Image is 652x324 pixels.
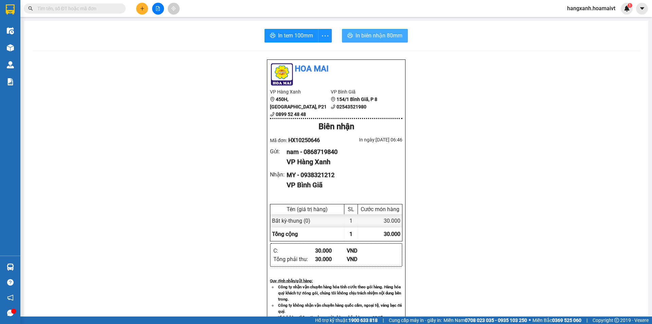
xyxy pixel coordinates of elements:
[6,6,53,14] div: Hàng Xanh
[270,97,275,102] span: environment
[37,5,117,12] input: Tìm tên, số ĐT hoặc mã đơn
[347,255,378,263] div: VND
[270,63,294,86] img: logo.jpg
[272,218,310,224] span: Bất kỳ - thung (0)
[7,279,14,286] span: question-circle
[389,317,442,324] span: Cung cấp máy in - giấy in:
[586,317,587,324] span: |
[6,4,15,15] img: logo-vxr
[614,318,619,323] span: copyright
[318,29,332,42] button: more
[337,97,377,102] b: 154/1 Bình Giã, P 8
[344,214,358,227] div: 1
[140,6,145,11] span: plus
[336,136,402,143] div: In ngày: [DATE] 06:46
[288,137,320,143] span: HX10250646
[278,285,401,302] strong: Công ty nhận vận chuyển hàng hóa tính cước theo gói hàng. Hàng hóa quý khách tự đóng gói, chúng t...
[276,112,306,117] b: 0899 52 48 48
[270,136,336,144] div: Mã đơn:
[443,317,527,324] span: Miền Nam
[7,78,14,85] img: solution-icon
[360,206,400,212] div: Cước món hàng
[358,214,402,227] div: 30.000
[278,31,313,40] span: In tem 100mm
[272,231,298,237] span: Tổng cộng
[156,6,160,11] span: file-add
[6,49,106,58] div: Tên hàng: thung ( : 1 )
[628,3,632,8] sup: 1
[6,14,53,22] div: nam
[28,6,33,11] span: search
[287,170,397,180] div: MY - 0938321212
[331,97,336,102] span: environment
[383,317,384,324] span: |
[349,231,352,237] span: 1
[57,36,106,45] div: 30.000
[347,33,353,39] span: printer
[331,88,392,96] li: VP Bình Giã
[152,3,164,15] button: file-add
[270,278,402,284] div: Quy định nhận/gửi hàng :
[270,120,402,133] div: Biên nhận
[629,3,631,8] span: 1
[168,3,180,15] button: aim
[171,6,176,11] span: aim
[270,63,402,75] li: Hoa Mai
[348,318,378,323] strong: 1900 633 818
[7,263,14,271] img: warehouse-icon
[273,255,315,263] div: Tổng phải thu :
[65,49,74,58] span: SL
[278,315,388,320] strong: Khách hàng thông tin cho người nhà ra nhận hàng sau 03 tiếng.
[639,5,645,12] span: caret-down
[552,318,581,323] strong: 0369 525 060
[347,246,378,255] div: VND
[270,33,275,39] span: printer
[58,6,106,14] div: Bình Giã
[6,6,16,14] span: Gửi:
[529,319,531,322] span: ⚪️
[319,32,331,40] span: more
[6,22,53,32] div: 0868719840
[337,104,366,109] b: 02543521980
[624,5,630,12] img: icon-new-feature
[315,255,347,263] div: 30.000
[287,157,397,167] div: VP Hàng Xanh
[287,147,397,157] div: nam - 0868719840
[136,3,148,15] button: plus
[270,112,275,117] span: phone
[7,27,14,34] img: warehouse-icon
[272,206,342,212] div: Tên (giá trị hàng)
[58,14,106,22] div: MY
[58,22,106,32] div: 0938321212
[331,104,336,109] span: phone
[636,3,648,15] button: caret-down
[57,37,62,45] span: C :
[278,303,402,314] strong: Công ty không nhận vận chuyển hàng quốc cấm, ngoại tệ, vàng bạc đá quý.
[7,294,14,301] span: notification
[7,310,14,316] span: message
[273,246,315,255] div: C :
[384,231,400,237] span: 30.000
[342,29,408,42] button: printerIn biên nhận 80mm
[356,31,402,40] span: In biên nhận 80mm
[265,29,319,42] button: printerIn tem 100mm
[270,170,287,179] div: Nhận :
[270,88,331,96] li: VP Hàng Xanh
[7,44,14,51] img: warehouse-icon
[287,180,397,190] div: VP Bình Giã
[532,317,581,324] span: Miền Bắc
[315,317,378,324] span: Hỗ trợ kỹ thuật:
[346,206,356,212] div: SL
[465,318,527,323] strong: 0708 023 035 - 0935 103 250
[562,4,621,13] span: hangxanh.hoamaivt
[315,246,347,255] div: 30.000
[58,6,74,14] span: Nhận:
[7,61,14,68] img: warehouse-icon
[270,147,287,156] div: Gửi :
